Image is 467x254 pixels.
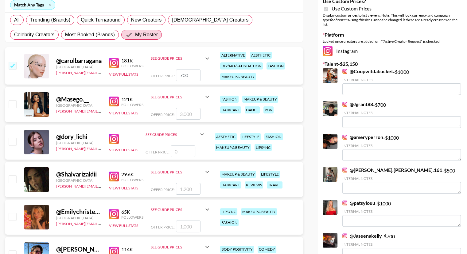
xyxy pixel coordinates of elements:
[323,32,462,38] label: Platform
[215,133,237,140] div: aesthetic
[220,171,256,178] div: makeup & beauty
[176,69,200,81] input: 6,000
[220,52,246,59] div: alternative
[121,64,143,68] div: Followers
[176,220,200,232] input: 1,000
[121,58,143,64] div: 181K
[342,69,347,74] img: Instagram
[56,133,102,141] div: @ dory_lichi
[342,102,347,107] img: Instagram
[245,106,260,113] div: dance
[342,200,375,206] a: @patsylouu
[151,165,211,179] div: See Guide Prices
[342,176,461,181] div: Internal Notes:
[220,208,237,215] div: lipsync
[56,170,102,178] div: @ Shalvarizaldii
[342,200,347,205] img: Instagram
[14,16,20,24] span: All
[342,233,347,238] img: Instagram
[151,245,204,249] div: See Guide Prices
[342,135,347,140] img: Instagram
[146,132,198,137] div: See Guide Prices
[220,73,256,80] div: makeup & beauty
[109,223,138,228] button: View Full Stats
[121,246,143,252] div: 114K
[146,127,206,142] div: See Guide Prices
[330,18,369,22] em: for bookers using this list
[332,6,372,12] span: Use Custom Prices
[220,181,241,189] div: haircare
[151,202,211,217] div: See Guide Prices
[30,16,70,24] span: Trending (Brands)
[342,68,461,95] div: - $ 1000
[342,101,461,128] div: - $ 700
[121,177,143,182] div: Followers
[109,134,119,144] img: Instagram
[342,68,393,74] a: @Coopwitdabucket
[323,61,462,67] label: Talent - $ 25,150
[342,143,461,148] div: Internal Notes:
[56,178,102,183] div: [GEOGRAPHIC_DATA]
[121,209,143,215] div: 65K
[171,145,195,157] input: 0
[342,134,461,161] div: - $ 1000
[220,219,239,226] div: fashion
[263,106,274,113] div: pov
[220,246,254,253] div: body positivity
[56,245,102,253] div: @ [PERSON_NAME].mackenzlee
[176,108,200,120] input: 3,000
[255,144,272,151] div: lipsync
[56,103,102,108] div: [GEOGRAPHIC_DATA]
[250,52,272,59] div: aesthetic
[342,167,442,173] a: @[PERSON_NAME].[PERSON_NAME].161
[342,168,347,173] img: Instagram
[342,200,461,227] div: - $ 1000
[109,72,138,77] button: View Full Stats
[151,56,204,61] div: See Guide Prices
[323,39,462,44] div: Locked once creators are added, or if "Active Creator Request" is checked.
[56,57,102,65] div: @ carolbarragana
[121,171,143,177] div: 29.6K
[56,108,176,113] a: [PERSON_NAME][EMAIL_ADDRESS][PERSON_NAME][DOMAIN_NAME]
[81,16,121,24] span: Quick Turnaround
[109,186,138,190] button: View Full Stats
[323,13,462,27] div: Display custom prices to list viewers. Note: This will lock currency and campaign type . Cannot b...
[56,141,102,145] div: [GEOGRAPHIC_DATA]
[56,220,176,226] a: [PERSON_NAME][EMAIL_ADDRESS][PERSON_NAME][DOMAIN_NAME]
[131,16,162,24] span: New Creators
[151,73,175,78] span: Offer Price:
[121,96,143,102] div: 121K
[267,181,282,189] div: travel
[245,181,263,189] div: reviews
[109,97,119,106] img: Instagram
[258,246,276,253] div: comedy
[241,208,277,215] div: makeup & beauty
[342,209,461,214] div: Internal Notes:
[151,225,175,229] span: Offer Price:
[176,183,200,195] input: 1,200
[109,209,119,219] img: Instagram
[56,216,102,220] div: [GEOGRAPHIC_DATA]
[56,145,176,151] a: [PERSON_NAME][EMAIL_ADDRESS][PERSON_NAME][DOMAIN_NAME]
[135,31,158,38] span: My Roster
[56,95,102,103] div: @ Masego.__
[56,208,102,216] div: @ Emilychristensen3
[342,101,373,107] a: @Jgrant88
[151,95,204,99] div: See Guide Prices
[215,144,251,151] div: makeup & beauty
[220,62,263,69] div: diy/art/satisfaction
[56,65,102,69] div: [GEOGRAPHIC_DATA]
[172,16,248,24] span: [DEMOGRAPHIC_DATA] Creators
[220,96,239,103] div: fashion
[121,102,143,107] div: Followers
[264,133,283,140] div: fashion
[342,242,461,247] div: Internal Notes:
[323,46,333,56] img: Instagram
[260,171,280,178] div: lifestyle
[151,187,175,192] span: Offer Price:
[109,172,119,181] img: Instagram
[109,111,138,115] button: View Full Stats
[242,96,278,103] div: makeup & beauty
[240,133,261,140] div: lifestyle
[151,170,204,174] div: See Guide Prices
